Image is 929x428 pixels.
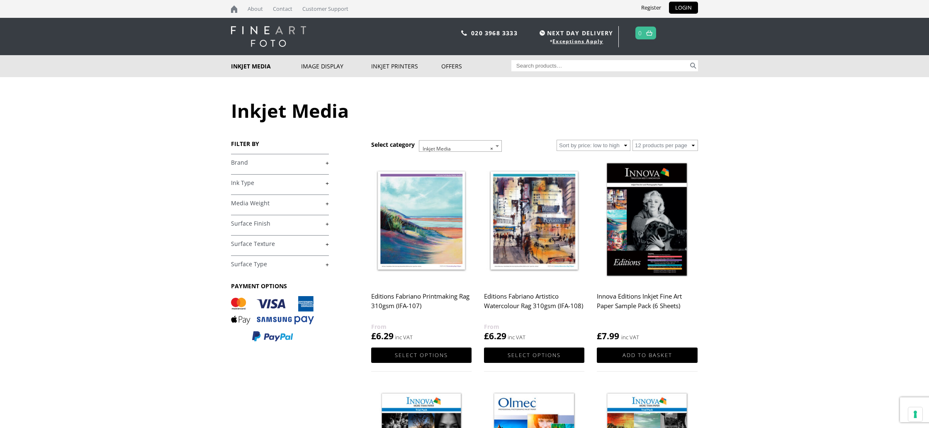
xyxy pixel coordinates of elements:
[371,158,472,342] a: Editions Fabriano Printmaking Rag 310gsm (IFA-107) £6.29
[537,28,613,38] span: NEXT DAY DELIVERY
[552,38,603,45] a: Exceptions Apply
[688,60,698,71] button: Search
[231,98,698,123] h1: Inkjet Media
[371,55,441,77] a: Inkjet Printers
[231,255,329,272] h4: Surface Type
[371,348,472,363] a: Select options for “Editions Fabriano Printmaking Rag 310gsm (IFA-107)”
[597,330,602,342] span: £
[231,282,329,290] h3: PAYMENT OPTIONS
[597,330,619,342] bdi: 7.99
[371,158,472,283] img: Editions Fabriano Printmaking Rag 310gsm (IFA-107)
[231,174,329,191] h4: Ink Type
[471,29,518,37] a: 020 3968 3333
[441,55,511,77] a: Offers
[484,289,584,322] h2: Editions Fabriano Artistico Watercolour Rag 310gsm (IFA-108)
[231,199,329,207] a: +
[231,140,329,148] h3: FILTER BY
[646,30,652,36] img: basket.svg
[597,289,697,322] h2: Innova Editions Inkjet Fine Art Paper Sample Pack (6 Sheets)
[231,179,329,187] a: +
[371,141,415,148] h3: Select category
[371,330,376,342] span: £
[231,159,329,167] a: +
[597,158,697,342] a: Innova Editions Inkjet Fine Art Paper Sample Pack (6 Sheets) £7.99 inc VAT
[484,348,584,363] a: Select options for “Editions Fabriano Artistico Watercolour Rag 310gsm (IFA-108)”
[231,235,329,252] h4: Surface Texture
[490,143,493,155] span: ×
[597,348,697,363] a: Add to basket: “Innova Editions Inkjet Fine Art Paper Sample Pack (6 Sheets)”
[638,27,642,39] a: 0
[908,407,922,421] button: Your consent preferences for tracking technologies
[557,140,630,151] select: Shop order
[231,260,329,268] a: +
[419,141,501,157] span: Inkjet Media
[540,30,545,36] img: time.svg
[231,26,306,47] img: logo-white.svg
[635,2,667,14] a: Register
[484,330,489,342] span: £
[301,55,371,77] a: Image Display
[231,215,329,231] h4: Surface Finish
[231,240,329,248] a: +
[371,330,394,342] bdi: 6.29
[371,289,472,322] h2: Editions Fabriano Printmaking Rag 310gsm (IFA-107)
[621,333,639,342] strong: inc VAT
[461,30,467,36] img: phone.svg
[231,55,301,77] a: Inkjet Media
[484,158,584,283] img: Editions Fabriano Artistico Watercolour Rag 310gsm (IFA-108)
[484,158,584,342] a: Editions Fabriano Artistico Watercolour Rag 310gsm (IFA-108) £6.29
[419,140,502,152] span: Inkjet Media
[511,60,689,71] input: Search products…
[484,330,506,342] bdi: 6.29
[231,195,329,211] h4: Media Weight
[231,220,329,228] a: +
[597,158,697,283] img: Innova Editions Inkjet Fine Art Paper Sample Pack (6 Sheets)
[231,154,329,170] h4: Brand
[669,2,698,14] a: LOGIN
[231,296,314,342] img: PAYMENT OPTIONS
